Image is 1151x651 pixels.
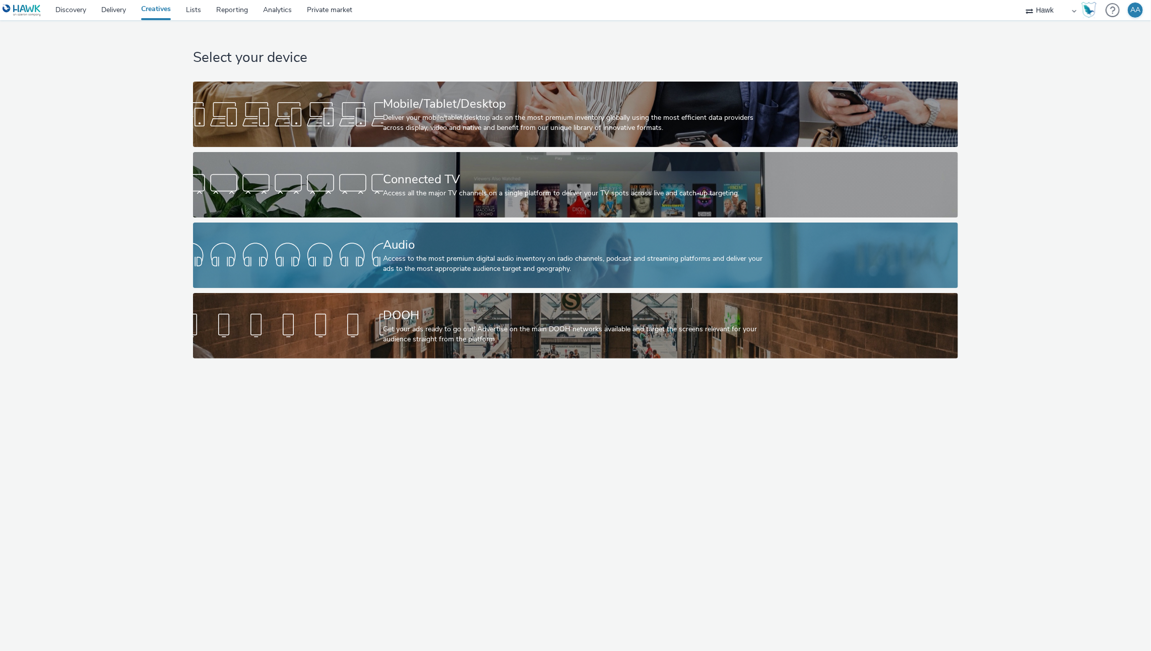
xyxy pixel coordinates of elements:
a: DOOHGet your ads ready to go out! Advertise on the main DOOH networks available and target the sc... [193,293,958,358]
div: Access to the most premium digital audio inventory on radio channels, podcast and streaming platf... [383,254,764,274]
a: AudioAccess to the most premium digital audio inventory on radio channels, podcast and streaming ... [193,223,958,288]
h1: Select your device [193,48,958,67]
a: Hawk Academy [1081,2,1101,18]
div: Access all the major TV channels on a single platform to deliver your TV spots across live and ca... [383,188,764,198]
div: Connected TV [383,171,764,188]
div: DOOH [383,307,764,324]
div: Get your ads ready to go out! Advertise on the main DOOH networks available and target the screen... [383,324,764,345]
div: Deliver your mobile/tablet/desktop ads on the most premium inventory globally using the most effi... [383,113,764,133]
div: Mobile/Tablet/Desktop [383,95,764,113]
a: Mobile/Tablet/DesktopDeliver your mobile/tablet/desktop ads on the most premium inventory globall... [193,82,958,147]
a: Connected TVAccess all the major TV channels on a single platform to deliver your TV spots across... [193,152,958,218]
img: Hawk Academy [1081,2,1097,18]
img: undefined Logo [3,4,41,17]
div: AA [1130,3,1140,18]
div: Audio [383,236,764,254]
